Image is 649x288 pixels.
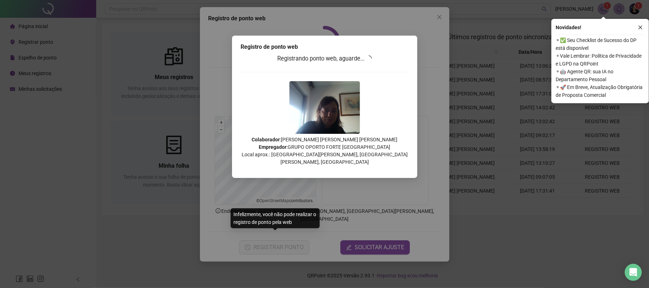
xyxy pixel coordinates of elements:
span: ⚬ 🚀 Em Breve, Atualização Obrigatória de Proposta Comercial [556,83,645,99]
p: : [PERSON_NAME] [PERSON_NAME] [PERSON_NAME] : GRUPO OPORTO FORTE [GEOGRAPHIC_DATA] Local aprox.: ... [241,136,409,166]
span: Novidades ! [556,23,581,31]
span: ⚬ ✅ Seu Checklist de Sucesso do DP está disponível [556,36,645,52]
div: Registro de ponto web [241,43,409,51]
h3: Registrando ponto web, aguarde... [241,54,409,63]
span: ⚬ 🤖 Agente QR: sua IA no Departamento Pessoal [556,68,645,83]
div: Infelizmente, você não pode realizar o registro de ponto pela web [231,208,320,228]
span: loading [365,55,372,62]
strong: Empregador [259,144,287,150]
img: 9k= [289,81,360,134]
strong: Colaborador [252,137,280,142]
span: close [638,25,643,30]
span: ⚬ Vale Lembrar: Política de Privacidade e LGPD na QRPoint [556,52,645,68]
div: Open Intercom Messenger [625,264,642,281]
